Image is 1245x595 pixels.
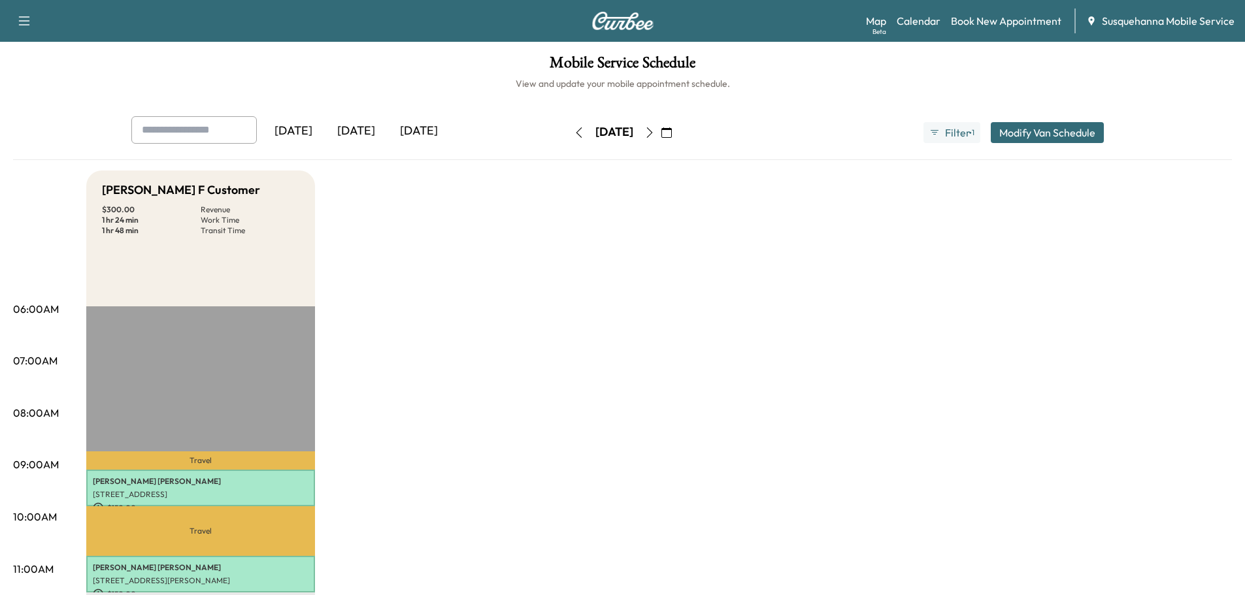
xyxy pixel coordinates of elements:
[13,405,59,421] p: 08:00AM
[1102,13,1235,29] span: Susquehanna Mobile Service
[201,225,299,236] p: Transit Time
[325,116,388,146] div: [DATE]
[591,12,654,30] img: Curbee Logo
[102,215,201,225] p: 1 hr 24 min
[13,55,1232,77] h1: Mobile Service Schedule
[86,451,315,470] p: Travel
[93,489,308,500] p: [STREET_ADDRESS]
[951,13,1061,29] a: Book New Appointment
[945,125,969,140] span: Filter
[388,116,450,146] div: [DATE]
[13,301,59,317] p: 06:00AM
[595,124,633,140] div: [DATE]
[972,127,974,138] span: 1
[102,204,201,215] p: $ 300.00
[262,116,325,146] div: [DATE]
[93,562,308,573] p: [PERSON_NAME] [PERSON_NAME]
[93,502,308,514] p: $ 150.00
[93,575,308,586] p: [STREET_ADDRESS][PERSON_NAME]
[102,181,260,199] h5: [PERSON_NAME] F Customer
[923,122,980,143] button: Filter●1
[13,353,58,368] p: 07:00AM
[86,506,315,555] p: Travel
[991,122,1104,143] button: Modify Van Schedule
[872,27,886,37] div: Beta
[201,204,299,215] p: Revenue
[13,457,59,472] p: 09:00AM
[201,215,299,225] p: Work Time
[969,129,971,136] span: ●
[93,476,308,487] p: [PERSON_NAME] [PERSON_NAME]
[866,13,886,29] a: MapBeta
[13,77,1232,90] h6: View and update your mobile appointment schedule.
[13,561,54,577] p: 11:00AM
[13,509,57,524] p: 10:00AM
[102,225,201,236] p: 1 hr 48 min
[897,13,940,29] a: Calendar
